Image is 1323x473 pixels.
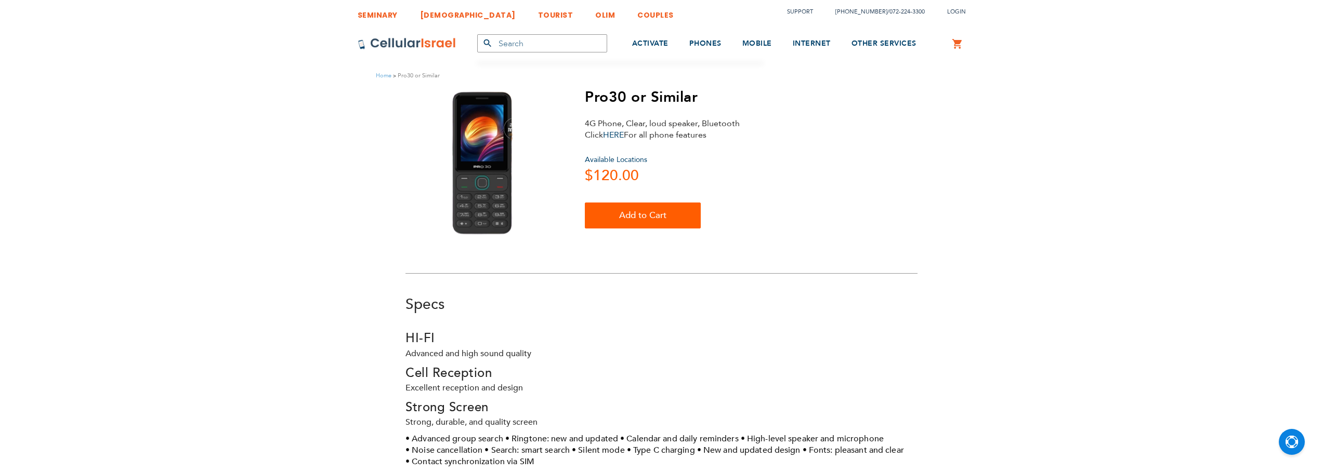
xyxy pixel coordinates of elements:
span: $120.00 [585,166,639,185]
a: COUPLES [637,3,674,22]
li: Pro30 or Similar [391,71,440,80]
span: ACTIVATE [632,38,669,48]
a: ACTIVATE [632,24,669,63]
a: PHONES [689,24,722,63]
span: INTERNET [793,38,831,48]
a: 072-224-3300 [889,8,925,16]
li: Silent mode [572,444,625,456]
span: PHONES [689,38,722,48]
li: Calendar and daily reminders [620,433,739,444]
li: Search: smart search [484,444,570,456]
li: Fonts: pleasant and clear [803,444,904,456]
li: Type C charging [627,444,695,456]
a: [DEMOGRAPHIC_DATA] [420,3,516,22]
a: HERE [603,129,624,141]
li: Ringtone: new and updated [505,433,618,444]
img: Cellular Israel Logo [358,37,456,50]
span: OTHER SERVICES [852,38,916,48]
a: OTHER SERVICES [852,24,916,63]
a: [PHONE_NUMBER] [835,8,887,16]
li: Advanced group search [405,433,503,444]
li: New and updated design [697,444,801,456]
h3: Strong Screen [405,399,918,416]
p: Advanced and high sound quality [405,348,918,359]
div: 4G Phone, Clear, loud speaker, Bluetooth [585,118,740,141]
button: Add to Cart [585,202,701,228]
a: INTERNET [793,24,831,63]
li: Noise cancellation [405,444,482,456]
img: pro30 [450,88,513,239]
a: Support [787,8,813,16]
h3: HI-FI [405,330,918,347]
p: Excellent reception and design [405,382,918,394]
a: SEMINARY [358,3,398,22]
a: TOURIST [538,3,573,22]
li: / [825,4,925,19]
a: Specs [405,294,444,314]
a: Available Locations [585,155,647,165]
span: Add to Cart [619,205,666,226]
h1: Pro30 or Similar [585,88,740,106]
p: Strong, durable, and quality screen [405,416,918,428]
input: Search [477,34,607,52]
span: MOBILE [742,38,772,48]
a: OLIM [595,3,615,22]
li: Contact synchronization via SIM [405,456,534,467]
a: Home [376,72,391,79]
span: Login [947,8,966,16]
li: High-level speaker and microphone [741,433,884,444]
a: MOBILE [742,24,772,63]
p: Click For all phone features [585,129,740,141]
h3: Cell Reception [405,364,918,382]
